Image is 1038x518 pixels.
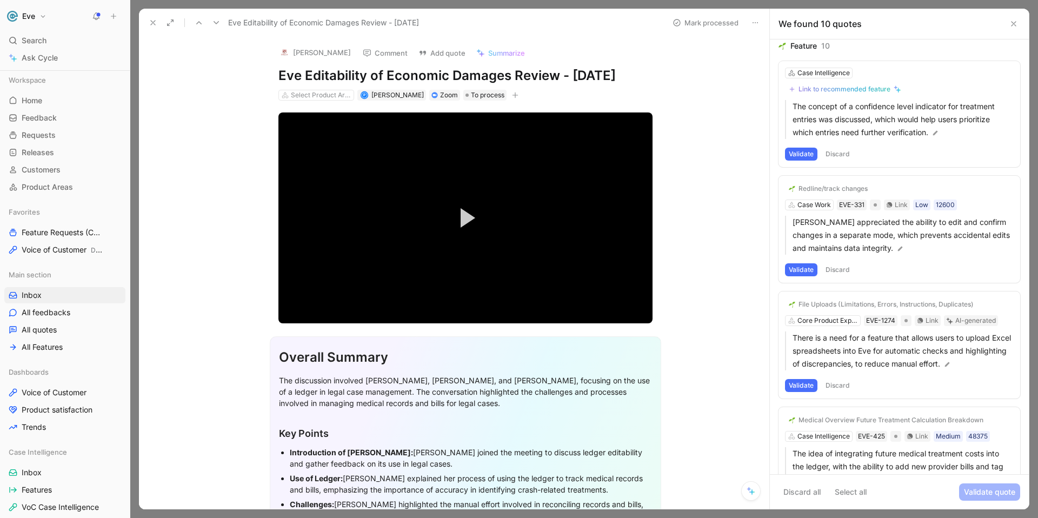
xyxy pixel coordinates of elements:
p: The idea of integrating future medical treatment costs into the ledger, with the ability to add n... [793,447,1014,486]
button: 🌱Medical Overview Future Treatment Calculation Breakdown [785,414,987,427]
span: Releases [22,147,54,158]
span: Case Intelligence [9,447,67,457]
div: Main sectionInboxAll feedbacksAll quotesAll Features [4,267,125,355]
div: Favorites [4,204,125,220]
span: Product satisfaction [22,404,92,415]
div: Workspace [4,72,125,88]
img: 🌱 [789,185,795,192]
div: [PERSON_NAME] explained her process of using the ledger to track medical records and bills, empha... [290,473,652,495]
div: Key Points [279,426,652,441]
a: Feature Requests (Core Product) [4,224,125,241]
div: Medical Overview Future Treatment Calculation Breakdown [799,416,983,424]
div: Dashboards [4,364,125,380]
div: Feature [790,39,817,52]
div: Main section [4,267,125,283]
a: Voice of Customer [4,384,125,401]
a: Inbox [4,287,125,303]
div: Select Product Areas [291,90,351,101]
span: Eve Editability of Economic Damages Review - [DATE] [228,16,419,29]
a: Voice of CustomerDashboards [4,242,125,258]
button: Validate [785,263,817,276]
span: Inbox [22,290,42,301]
img: pen.svg [943,361,951,368]
div: 10 [821,39,830,52]
div: Link to recommended feature [799,85,890,94]
a: Requests [4,127,125,143]
span: Dashboards [91,246,128,254]
span: Requests [22,130,56,141]
button: logo[PERSON_NAME] [274,44,356,61]
a: Ask Cycle [4,50,125,66]
a: Product Areas [4,179,125,195]
a: VoC Case Intelligence [4,499,125,515]
span: All Features [22,342,63,353]
a: Trends [4,419,125,435]
img: 🌱 [778,42,786,50]
div: Search [4,32,125,49]
span: Feedback [22,112,57,123]
span: Home [22,95,42,106]
div: Case Intelligence [4,444,125,460]
span: All feedbacks [22,307,70,318]
img: Eve [7,11,18,22]
span: Dashboards [9,367,49,377]
strong: Challenges: [290,500,334,509]
button: Discard [822,379,854,392]
div: The discussion involved [PERSON_NAME], [PERSON_NAME], and [PERSON_NAME], focusing on the use of a... [279,375,652,409]
div: File Uploads (Limitations, Errors, Instructions, Duplicates) [799,300,974,309]
button: Comment [358,45,412,61]
div: Redline/track changes [799,184,868,193]
span: Main section [9,269,51,280]
div: Case IntelligenceInboxFeaturesVoC Case Intelligence [4,444,125,515]
strong: Introduction of [PERSON_NAME]: [290,448,413,457]
h1: Eve [22,11,35,21]
span: Product Areas [22,182,73,192]
span: Workspace [9,75,46,85]
strong: Use of Ledger: [290,474,343,483]
button: 🌱File Uploads (Limitations, Errors, Instructions, Duplicates) [785,298,977,311]
p: There is a need for a feature that allows users to upload Excel spreadsheets into Eve for automat... [793,331,1014,370]
img: 🌱 [789,417,795,423]
a: All quotes [4,322,125,338]
div: DashboardsVoice of CustomerProduct satisfactionTrends [4,364,125,435]
a: Inbox [4,464,125,481]
h1: Eve Editability of Economic Damages Review - [DATE] [278,67,653,84]
p: [PERSON_NAME] appreciated the ability to edit and confirm changes in a separate mode, which preve... [793,216,1014,255]
p: The concept of a confidence level indicator for treatment entries was discussed, which would help... [793,100,1014,139]
span: Voice of Customer [22,387,86,398]
a: Features [4,482,125,498]
span: Customers [22,164,61,175]
button: Summarize [471,45,530,61]
img: logo [279,47,290,58]
a: Customers [4,162,125,178]
button: Add quote [414,45,470,61]
img: pen.svg [896,245,904,253]
button: Play Video [441,194,490,242]
div: Case Intelligence [797,68,850,78]
a: All feedbacks [4,304,125,321]
a: Feedback [4,110,125,126]
span: Features [22,484,52,495]
button: Select all [830,483,871,501]
span: All quotes [22,324,57,335]
span: Ask Cycle [22,51,58,64]
a: Product satisfaction [4,402,125,418]
span: Trends [22,422,46,433]
button: Discard all [778,483,826,501]
button: Validate [785,379,817,392]
button: 🌱Redline/track changes [785,182,871,195]
a: Home [4,92,125,109]
span: To process [471,90,504,101]
div: Overall Summary [279,348,652,367]
span: Inbox [22,467,42,478]
div: Video Player [278,112,653,323]
button: Validate [785,148,817,161]
div: Zoom [440,90,458,101]
img: 🌱 [789,301,795,308]
button: EveEve [4,9,49,24]
span: VoC Case Intelligence [22,502,99,513]
div: P [361,92,367,98]
a: Releases [4,144,125,161]
div: [PERSON_NAME] joined the meeting to discuss ledger editability and gather feedback on its use in ... [290,447,652,469]
button: Discard [822,263,854,276]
